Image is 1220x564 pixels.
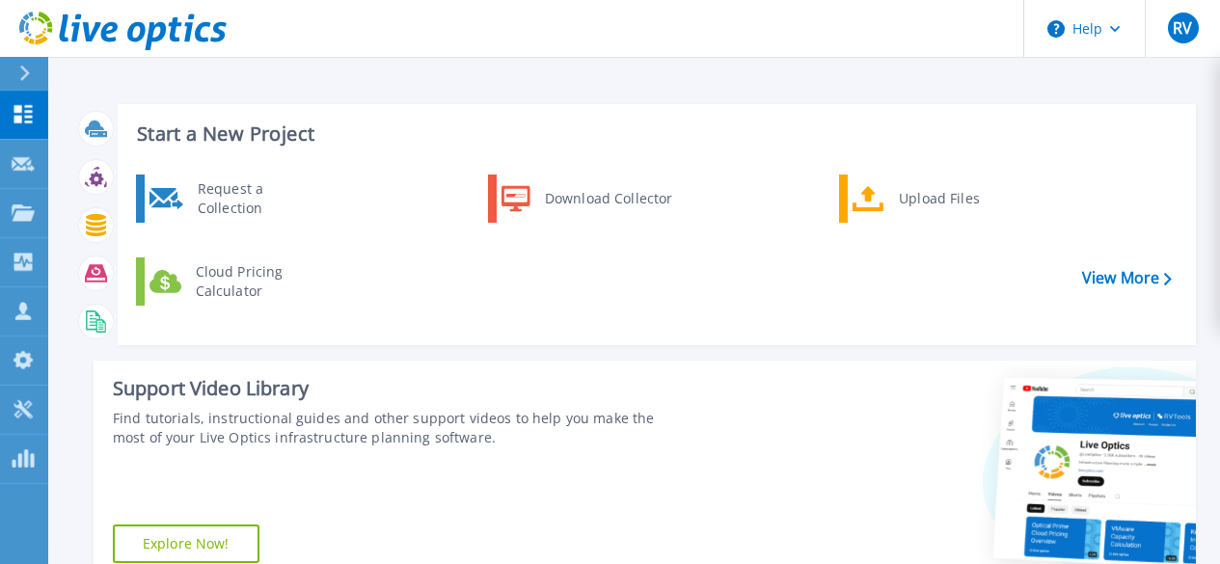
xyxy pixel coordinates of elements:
[113,376,686,401] div: Support Video Library
[1082,269,1172,287] a: View More
[839,175,1037,223] a: Upload Files
[488,175,686,223] a: Download Collector
[1173,20,1192,36] span: RV
[889,179,1032,218] div: Upload Files
[136,257,334,306] a: Cloud Pricing Calculator
[113,524,259,563] a: Explore Now!
[188,179,329,218] div: Request a Collection
[137,123,1171,145] h3: Start a New Project
[535,179,681,218] div: Download Collector
[186,262,329,301] div: Cloud Pricing Calculator
[113,409,686,447] div: Find tutorials, instructional guides and other support videos to help you make the most of your L...
[136,175,334,223] a: Request a Collection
